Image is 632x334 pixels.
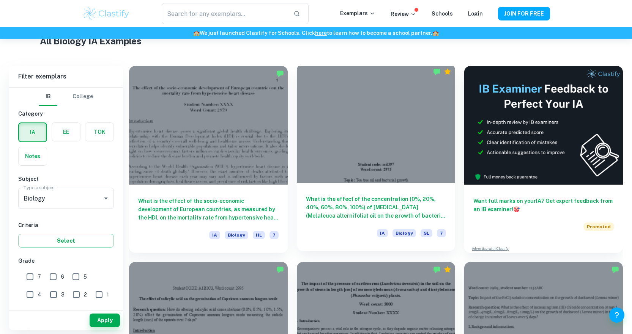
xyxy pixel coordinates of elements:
[498,7,550,20] button: JOIN FOR FREE
[276,266,284,273] img: Marked
[18,221,114,229] h6: Criteria
[225,231,248,239] span: Biology
[209,231,220,239] span: IA
[40,34,592,48] h1: All Biology IA Examples
[72,88,93,106] button: College
[432,30,439,36] span: 🏫
[101,193,111,204] button: Open
[306,195,446,220] h6: What is the effect of the concentration (0%, 20%, 40%, 60%, 80%, 100%) of [MEDICAL_DATA] (Melaleu...
[9,66,123,87] h6: Filter exemplars
[61,290,65,299] span: 3
[437,229,446,237] span: 7
[85,123,113,141] button: TOK
[18,175,114,183] h6: Subject
[468,11,483,17] a: Login
[18,110,114,118] h6: Category
[19,123,46,141] button: IA
[472,246,509,251] a: Advertise with Clastify
[2,29,630,37] h6: We just launched Clastify for Schools. Click to learn how to become a school partner.
[38,273,41,281] span: 7
[24,184,55,191] label: Type a subject
[444,68,451,75] div: Premium
[421,229,432,237] span: SL
[340,9,375,17] p: Exemplars
[193,30,200,36] span: 🏫
[82,6,131,21] img: Clastify logo
[464,66,623,253] a: Want full marks on yourIA? Get expert feedback from an IB examiner!PromotedAdvertise with Clastify
[513,206,520,212] span: 🎯
[84,290,87,299] span: 2
[162,3,287,24] input: Search for any exemplars...
[39,88,93,106] div: Filter type choice
[391,10,416,18] p: Review
[584,223,614,231] span: Promoted
[107,290,109,299] span: 1
[138,197,279,222] h6: What is the effect of the socio-economic development of European countries, as measured by the HD...
[609,307,624,323] button: Help and Feedback
[270,231,279,239] span: 7
[377,229,388,237] span: IA
[315,30,327,36] a: here
[253,231,265,239] span: HL
[61,273,64,281] span: 6
[297,66,455,253] a: What is the effect of the concentration (0%, 20%, 40%, 60%, 80%, 100%) of [MEDICAL_DATA] (Melaleu...
[444,266,451,273] div: Premium
[129,66,288,253] a: What is the effect of the socio-economic development of European countries, as measured by the HD...
[392,229,416,237] span: Biology
[90,314,120,327] button: Apply
[433,266,441,273] img: Marked
[19,147,47,165] button: Notes
[432,11,453,17] a: Schools
[433,68,441,75] img: Marked
[84,273,87,281] span: 5
[52,123,80,141] button: EE
[18,257,114,265] h6: Grade
[612,266,619,273] img: Marked
[276,70,284,77] img: Marked
[464,66,623,185] img: Thumbnail
[18,234,114,248] button: Select
[39,88,57,106] button: IB
[473,197,614,213] h6: Want full marks on your IA ? Get expert feedback from an IB examiner!
[38,290,41,299] span: 4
